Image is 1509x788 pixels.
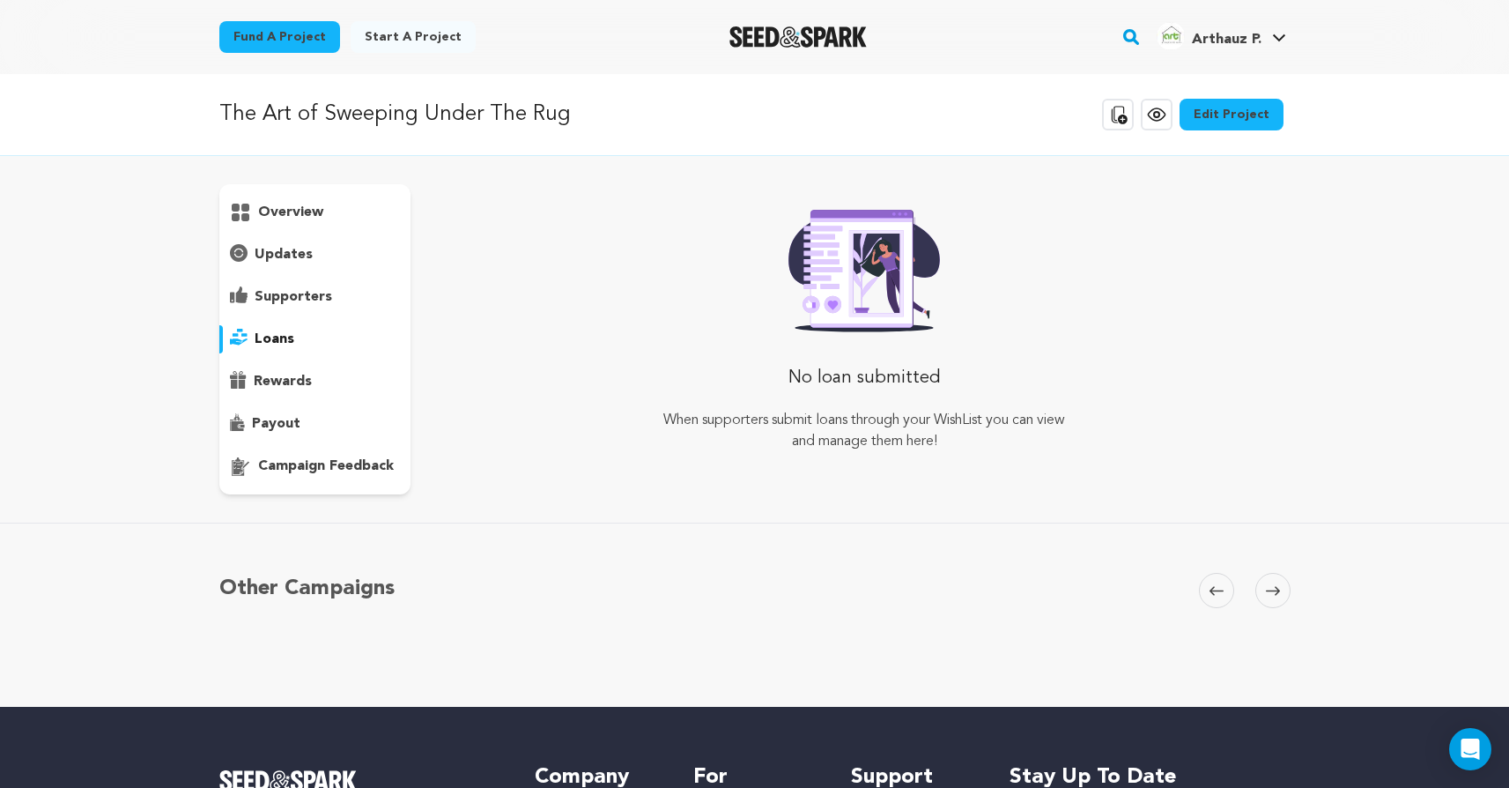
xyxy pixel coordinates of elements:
div: Arthauz P.'s Profile [1157,22,1261,50]
div: Open Intercom Messenger [1449,728,1491,770]
p: rewards [254,371,312,392]
span: Arthauz P. [1192,33,1261,47]
button: loans [219,325,411,353]
button: payout [219,410,411,438]
p: supporters [255,286,332,308]
a: Seed&Spark Homepage [729,26,868,48]
button: campaign feedback [219,452,411,480]
a: Start a project [351,21,476,53]
span: Arthauz P.'s Profile [1153,19,1290,56]
img: Seed&Spark Rafiki Image [774,198,954,332]
p: No loan submitted [652,361,1077,396]
p: loans [255,329,294,350]
button: supporters [219,283,411,311]
button: updates [219,241,411,269]
a: Edit Project [1180,99,1283,130]
a: Arthauz P.'s Profile [1153,19,1290,50]
p: The Art of Sweeping Under The Rug [219,99,571,130]
img: Seed&Spark Logo Dark Mode [729,26,868,48]
button: rewards [219,368,411,396]
p: overview [258,202,323,223]
img: Square%20Logo.jpg [1157,22,1185,50]
p: updates [255,244,313,265]
p: When supporters submit loans through your WishList you can view and manage them here! [652,410,1077,452]
h5: Other Campaigns [219,573,395,605]
button: overview [219,198,411,227]
p: payout [252,413,300,435]
a: Fund a project [219,21,340,53]
p: campaign feedback [258,456,394,477]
